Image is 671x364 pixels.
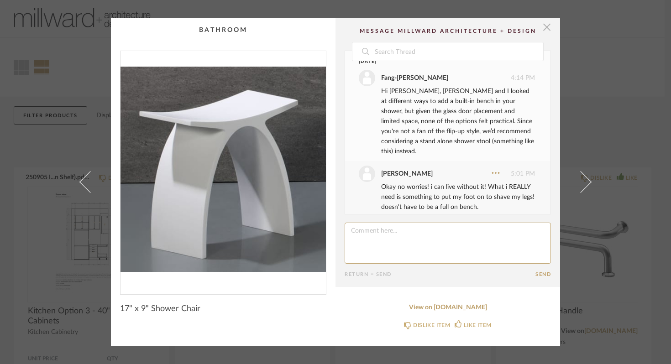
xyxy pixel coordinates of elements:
div: 0 [121,51,326,287]
button: Close [538,18,556,36]
div: [DATE] [359,58,518,65]
div: Okay no worries! i can live without it! What i REALLY need is something to put my foot on to shav... [381,182,535,212]
div: Return = Send [345,271,535,277]
div: Fang-[PERSON_NAME] [381,73,448,83]
div: 5:01 PM [359,166,535,182]
div: LIKE ITEM [464,321,491,330]
input: Search Thread [374,42,543,61]
div: DISLIKE ITEM [413,321,450,330]
div: Hi [PERSON_NAME], [PERSON_NAME] and I looked at different ways to add a built-in bench in your sh... [381,86,535,156]
span: 17" x 9" Shower Chair [120,304,200,314]
button: Send [535,271,551,277]
img: c3551f4e-c92d-49a4-a228-fe14255f5ec7_1000x1000.jpg [121,51,326,287]
a: View on [DOMAIN_NAME] [345,304,551,312]
div: 4:14 PM [359,70,535,86]
div: [PERSON_NAME] [381,169,433,179]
